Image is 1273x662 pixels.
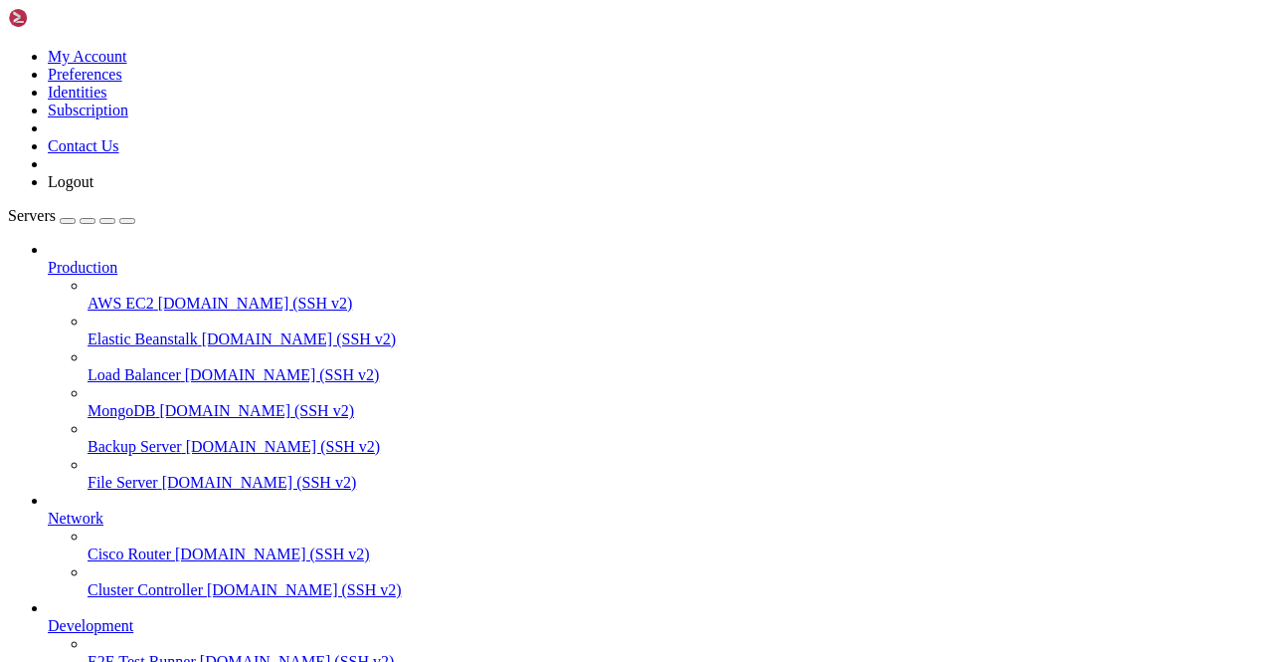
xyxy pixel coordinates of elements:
a: Elastic Beanstalk [DOMAIN_NAME] (SSH v2) [88,331,1265,348]
li: Production [48,241,1265,492]
a: Logout [48,173,93,190]
span: Backup Server [88,438,182,455]
span: Cisco Router [88,546,171,562]
a: File Server [DOMAIN_NAME] (SSH v2) [88,474,1265,492]
a: Cluster Controller [DOMAIN_NAME] (SSH v2) [88,581,1265,599]
a: My Account [48,48,127,65]
a: Preferences [48,66,122,83]
span: [DOMAIN_NAME] (SSH v2) [207,581,402,598]
li: Load Balancer [DOMAIN_NAME] (SSH v2) [88,348,1265,384]
li: Cluster Controller [DOMAIN_NAME] (SSH v2) [88,563,1265,599]
a: Contact Us [48,137,119,154]
span: [DOMAIN_NAME] (SSH v2) [158,295,353,312]
span: [DOMAIN_NAME] (SSH v2) [175,546,370,562]
a: MongoDB [DOMAIN_NAME] (SSH v2) [88,402,1265,420]
a: Subscription [48,102,128,118]
li: Network [48,492,1265,599]
a: Servers [8,207,135,224]
li: Elastic Beanstalk [DOMAIN_NAME] (SSH v2) [88,313,1265,348]
a: Load Balancer [DOMAIN_NAME] (SSH v2) [88,366,1265,384]
span: Servers [8,207,56,224]
span: [DOMAIN_NAME] (SSH v2) [159,402,354,419]
span: Load Balancer [88,366,181,383]
li: AWS EC2 [DOMAIN_NAME] (SSH v2) [88,277,1265,313]
a: AWS EC2 [DOMAIN_NAME] (SSH v2) [88,295,1265,313]
li: Backup Server [DOMAIN_NAME] (SSH v2) [88,420,1265,456]
img: Shellngn [8,8,122,28]
a: Backup Server [DOMAIN_NAME] (SSH v2) [88,438,1265,456]
a: Cisco Router [DOMAIN_NAME] (SSH v2) [88,546,1265,563]
li: Cisco Router [DOMAIN_NAME] (SSH v2) [88,528,1265,563]
span: [DOMAIN_NAME] (SSH v2) [186,438,381,455]
span: Development [48,617,133,634]
span: Network [48,510,103,527]
span: File Server [88,474,158,491]
a: Production [48,259,1265,277]
span: AWS EC2 [88,295,154,312]
span: [DOMAIN_NAME] (SSH v2) [185,366,380,383]
span: Cluster Controller [88,581,203,598]
li: File Server [DOMAIN_NAME] (SSH v2) [88,456,1265,492]
a: Network [48,510,1265,528]
span: Production [48,259,117,276]
span: MongoDB [88,402,155,419]
a: Identities [48,84,107,101]
span: [DOMAIN_NAME] (SSH v2) [162,474,357,491]
a: Development [48,617,1265,635]
li: MongoDB [DOMAIN_NAME] (SSH v2) [88,384,1265,420]
span: [DOMAIN_NAME] (SSH v2) [202,331,397,347]
span: Elastic Beanstalk [88,331,198,347]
